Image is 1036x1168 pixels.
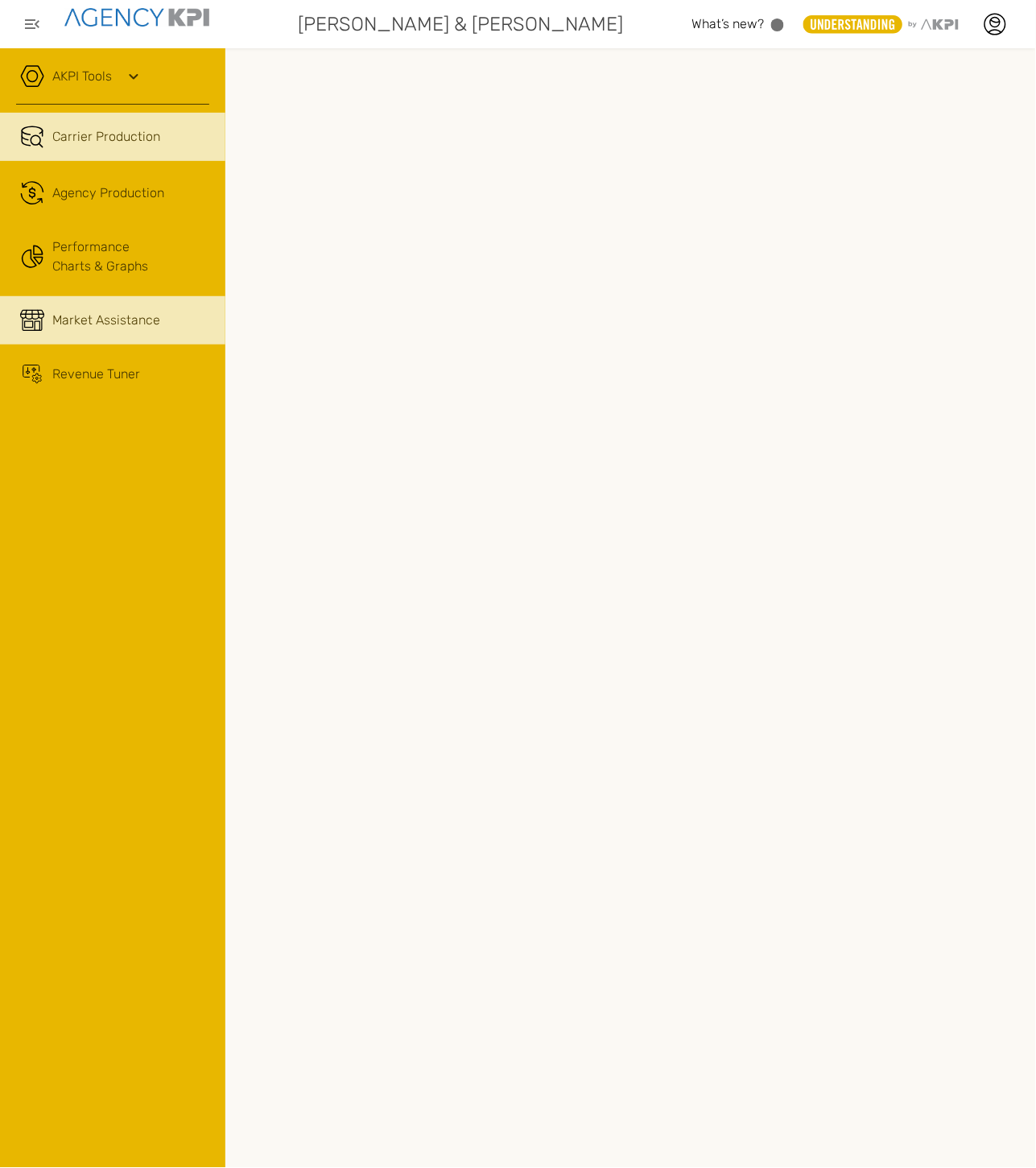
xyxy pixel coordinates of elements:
span: Agency Production [52,184,164,203]
span: Revenue Tuner [52,365,140,384]
img: agencykpi-logo-550x69-2d9e3fa8.png [64,8,209,27]
span: Carrier Production [52,127,160,147]
span: Market Assistance [52,311,160,330]
span: What’s new? [692,16,765,31]
a: AKPI Tools [52,67,112,86]
span: [PERSON_NAME] & [PERSON_NAME] [299,10,624,39]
